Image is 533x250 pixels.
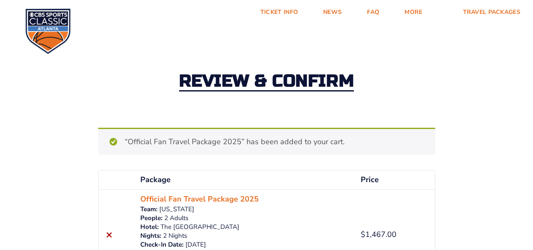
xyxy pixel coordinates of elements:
[140,205,158,214] dt: Team:
[98,128,435,155] div: “Official Fan Travel Package 2025” has been added to your cart.
[140,205,351,214] p: [US_STATE]
[140,214,351,223] p: 2 Adults
[179,73,354,91] h2: Review & Confirm
[361,229,365,239] span: $
[140,240,351,249] p: [DATE]
[140,231,351,240] p: 2 Nights
[140,240,184,249] dt: Check-In Date:
[25,8,71,54] img: CBS Sports Classic
[140,214,163,223] dt: People:
[361,229,396,239] bdi: 1,467.00
[104,229,115,240] a: Remove this item
[140,223,351,231] p: The [GEOGRAPHIC_DATA]
[140,231,161,240] dt: Nights:
[135,170,356,189] th: Package
[356,170,434,189] th: Price
[140,194,259,205] a: Official Fan Travel Package 2025
[140,223,159,231] dt: Hotel:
